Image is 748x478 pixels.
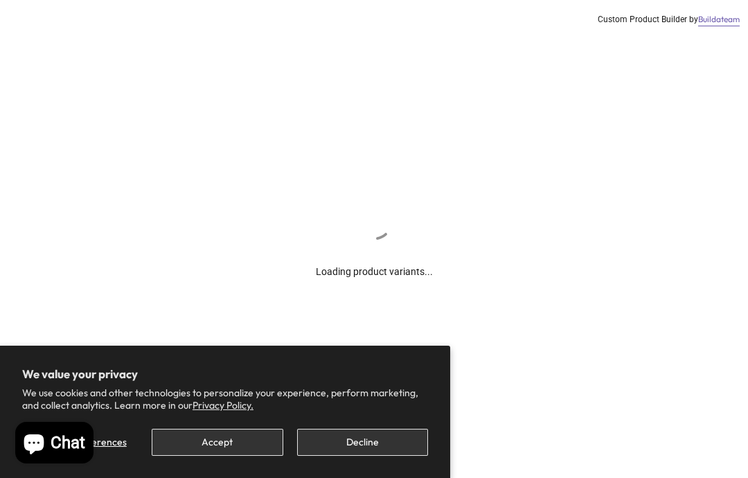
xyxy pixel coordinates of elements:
[22,387,428,411] p: We use cookies and other technologies to personalize your experience, perform marketing, and coll...
[297,429,428,456] button: Decline
[316,243,433,279] div: Loading product variants...
[152,429,283,456] button: Accept
[22,368,428,380] h2: We value your privacy
[598,14,740,26] div: Custom Product Builder by
[193,399,253,411] a: Privacy Policy.
[11,422,98,467] inbox-online-store-chat: Shopify online store chat
[698,14,740,26] a: Buildateam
